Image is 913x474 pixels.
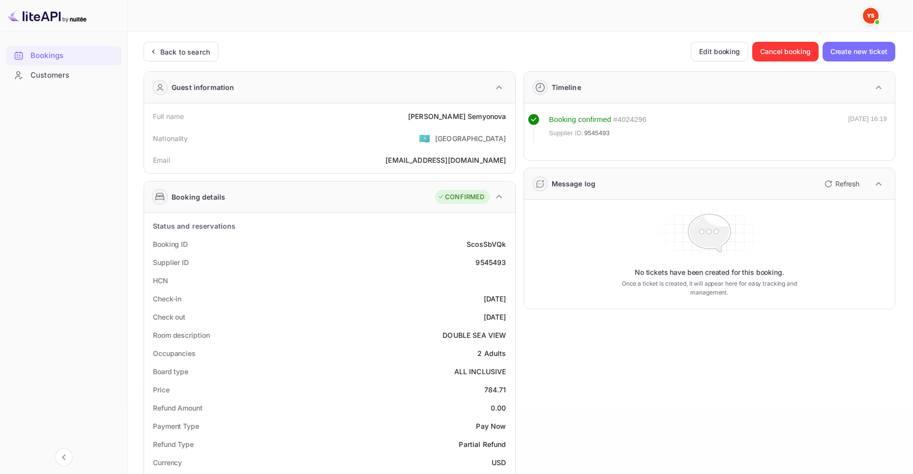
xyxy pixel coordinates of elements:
[419,129,430,147] span: United States
[435,133,506,144] div: [GEOGRAPHIC_DATA]
[6,46,121,64] a: Bookings
[153,155,170,165] div: Email
[491,403,506,413] div: 0.00
[438,192,484,202] div: CONFIRMED
[153,312,185,322] div: Check out
[848,114,887,143] div: [DATE] 16:19
[635,267,784,277] p: No tickets have been created for this booking.
[153,421,199,431] div: Payment Type
[549,114,612,125] div: Booking confirmed
[492,457,506,468] div: USD
[8,8,87,24] img: LiteAPI logo
[408,111,506,121] div: [PERSON_NAME] Semyonova
[153,457,182,468] div: Currency
[484,385,506,395] div: 784.71
[454,366,506,377] div: ALL INCLUSIVE
[6,66,121,84] a: Customers
[153,403,203,413] div: Refund Amount
[484,294,506,304] div: [DATE]
[552,178,596,189] div: Message log
[30,50,117,61] div: Bookings
[153,111,184,121] div: Full name
[691,42,748,61] button: Edit booking
[467,239,506,249] div: ScosSbVQk
[153,294,181,304] div: Check-in
[153,439,194,449] div: Refund Type
[55,448,73,466] button: Collapse navigation
[153,221,236,231] div: Status and reservations
[172,192,225,202] div: Booking details
[153,330,209,340] div: Room description
[153,239,188,249] div: Booking ID
[584,128,610,138] span: 9545493
[172,82,235,92] div: Guest information
[863,8,879,24] img: Yandex Support
[475,257,506,267] div: 9545493
[153,385,170,395] div: Price
[476,421,506,431] div: Pay Now
[823,42,895,61] button: Create new ticket
[549,128,584,138] span: Supplier ID:
[459,439,506,449] div: Partial Refund
[819,176,863,192] button: Refresh
[835,178,859,189] p: Refresh
[752,42,819,61] button: Cancel booking
[610,279,809,297] p: Once a ticket is created, it will appear here for easy tracking and management.
[160,47,210,57] div: Back to search
[153,133,188,144] div: Nationality
[6,46,121,65] div: Bookings
[442,330,506,340] div: DOUBLE SEA VIEW
[613,114,647,125] div: # 4024296
[552,82,581,92] div: Timeline
[153,275,168,286] div: HCN
[385,155,506,165] div: [EMAIL_ADDRESS][DOMAIN_NAME]
[30,70,117,81] div: Customers
[153,257,189,267] div: Supplier ID
[6,66,121,85] div: Customers
[484,312,506,322] div: [DATE]
[153,366,188,377] div: Board type
[477,348,506,358] div: 2 Adults
[153,348,196,358] div: Occupancies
